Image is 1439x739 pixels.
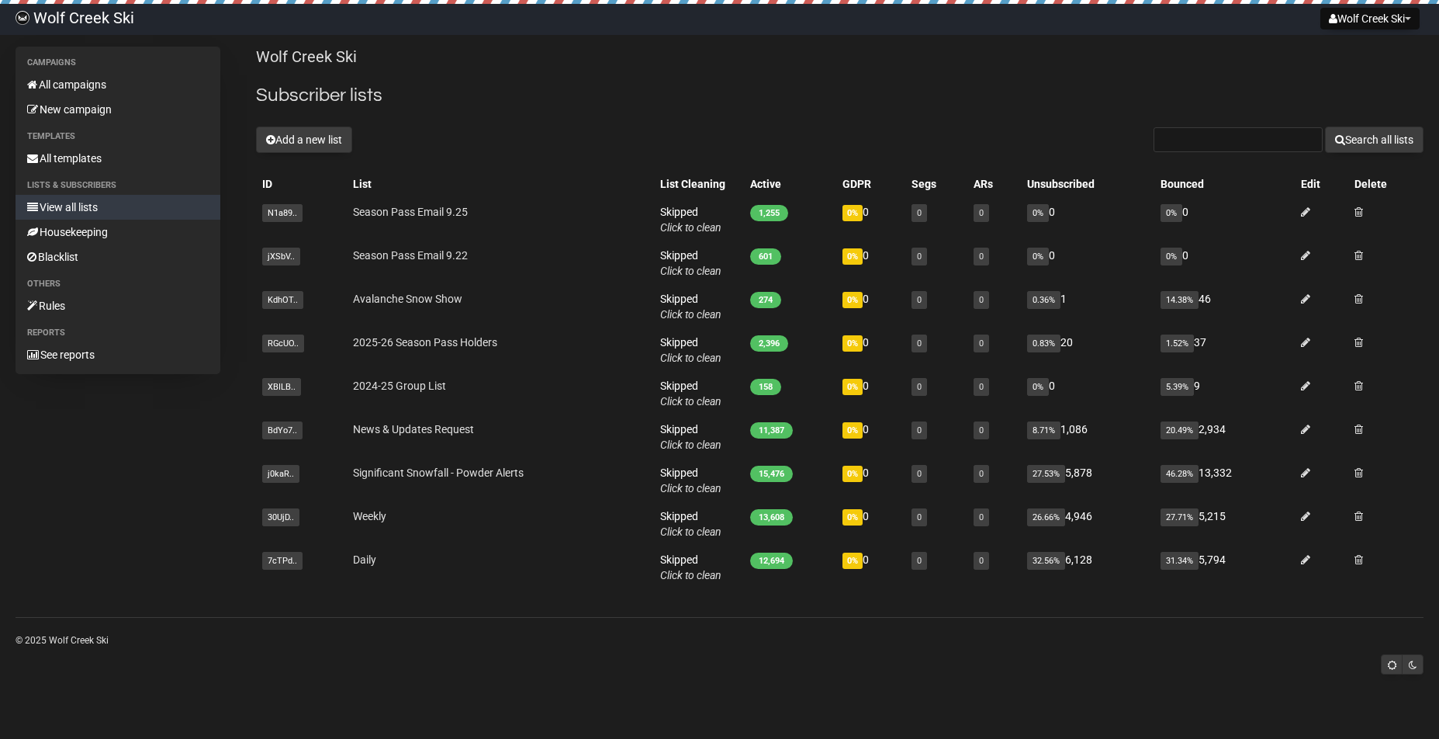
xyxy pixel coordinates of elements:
[979,338,984,349] a: 0
[1021,285,1155,328] td: 1
[660,569,721,581] a: Click to clean
[660,352,721,364] a: Click to clean
[660,439,721,451] a: Click to clean
[842,335,863,352] span: 0%
[979,512,984,522] a: 0
[1354,249,1363,262] a: Delete Season Pass Email 9.22
[750,248,781,265] span: 601
[1402,654,1423,675] a: Dark
[1021,328,1155,372] td: 20
[1161,508,1199,526] span: 27.71%
[979,295,984,305] a: 0
[660,308,721,321] a: Click to clean
[1021,170,1155,198] th: Unsubscribed
[917,295,922,305] a: 0
[660,249,721,277] span: Skipped
[836,459,905,502] td: 0
[16,127,220,146] li: Templates
[1354,206,1363,218] a: Delete Season Pass Email 9.25
[1161,422,1199,439] span: 20.49%
[842,292,863,308] span: 0%
[979,469,984,479] a: 0
[1161,378,1194,396] span: 5.39%
[750,335,788,352] span: 2,396
[1301,553,1310,566] a: List settings
[836,415,905,459] td: 0
[750,379,781,395] span: 158
[1027,422,1060,439] span: 8.71%
[1154,546,1295,589] td: 5,794
[1154,198,1295,241] td: 0
[262,204,303,222] span: N1a89..
[1301,510,1310,522] a: List settings
[1021,415,1155,459] td: 1,086
[1301,467,1310,479] a: List settings
[1154,502,1295,546] td: 5,215
[660,467,721,494] span: Skipped
[1320,8,1420,29] button: Wolf Creek Ski
[1301,380,1310,392] a: List settings
[353,206,468,218] a: Season Pass Email 9.25
[262,335,304,352] span: RGcUO..
[967,170,1021,198] th: Autoresponders
[16,324,220,342] li: Reports
[16,11,29,25] img: b8a1e34ad8b70b86f908001b9dc56f97
[16,632,1423,649] p: © 2025 Wolf Creek Ski
[256,127,352,153] button: Add a new list
[353,510,386,522] a: Weekly
[16,342,220,367] a: See reports
[836,241,905,285] td: 0
[660,380,721,408] span: Skipped
[16,176,220,195] li: Lists & subscribers
[842,248,863,265] span: 0%
[16,245,220,269] a: Blacklist
[256,170,347,198] th: ID
[917,338,922,349] a: 0
[262,248,300,265] span: jXSbV..
[1154,241,1295,285] td: 0
[1027,204,1049,222] span: 0%
[1021,198,1155,241] td: 0
[353,380,446,392] a: 2024-25 Group List
[262,291,303,309] span: KdhOT..
[750,509,793,526] span: 13,608
[353,423,474,435] a: News & Updates Request
[1161,335,1194,352] span: 1.52%
[1301,336,1310,349] a: List settings
[750,292,781,308] span: 274
[262,508,299,526] span: 30UjD..
[1027,552,1065,570] span: 32.56%
[353,249,468,262] a: Season Pass Email 9.22
[1161,552,1199,570] span: 31.34%
[262,465,299,483] span: j0kaR..
[660,395,721,408] a: Click to clean
[917,252,922,262] a: 0
[1027,508,1065,526] span: 26.66%
[905,170,967,198] th: Segments
[16,220,220,245] a: Housekeeping
[16,72,220,97] a: All campaigns
[842,553,863,569] span: 0%
[1021,502,1155,546] td: 4,946
[16,293,220,318] a: Rules
[353,467,524,479] a: Significant Snowfall - Powder Alerts
[1027,465,1065,483] span: 27.53%
[979,252,984,262] a: 0
[1161,291,1199,309] span: 14.38%
[1027,248,1049,265] span: 0%
[660,526,721,538] a: Click to clean
[750,422,793,439] span: 11,387
[750,553,793,569] span: 12,694
[750,205,788,221] span: 1,255
[353,553,376,566] a: Daily
[842,379,863,395] span: 0%
[979,425,984,435] a: 0
[1381,654,1403,675] a: Light
[1021,372,1155,415] td: 0
[842,466,863,482] span: 0%
[1354,510,1363,522] a: Delete Weekly
[1354,380,1363,392] a: Delete 2024-25 Group List
[917,469,922,479] a: 0
[1295,170,1348,198] th: Edit
[836,170,905,198] th: GDPR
